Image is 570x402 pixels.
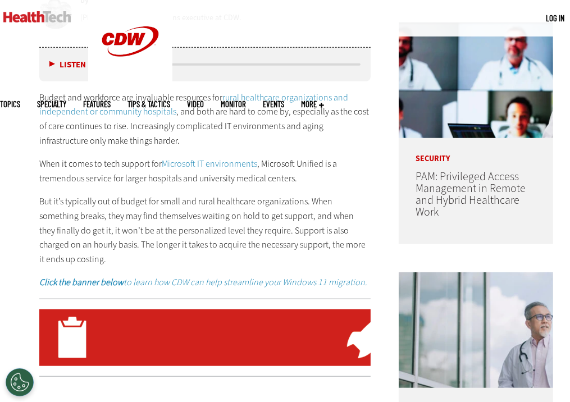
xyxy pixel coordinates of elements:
a: Video [187,100,204,108]
div: User menu [546,12,564,24]
img: doctor in front of clouds and reflective building [399,272,553,388]
em: to learn how CDW can help streamline your Windows 11 migration. [39,276,367,288]
a: PAM: Privileged Access Management in Remote and Hybrid Healthcare Work [416,169,526,220]
a: Features [83,100,111,108]
img: Home [3,11,71,22]
img: x-windows11-animated-2024-desktop [39,309,371,366]
p: Security [399,138,553,163]
span: More [301,100,324,108]
span: Specialty [37,100,66,108]
a: CDW [88,74,172,86]
p: When it comes to tech support for , Microsoft Unified is a tremendous service for larger hospital... [39,157,371,185]
a: Events [263,100,284,108]
a: Log in [546,13,564,23]
p: But it’s typically out of budget for small and rural healthcare organizations. When something bre... [39,194,371,266]
button: Open Preferences [6,368,34,396]
a: MonITor [221,100,246,108]
a: Microsoft IT environments [162,158,257,170]
a: Tips & Tactics [127,100,170,108]
strong: Click the banner below [39,276,124,288]
a: Click the banner belowto learn how CDW can help streamline your Windows 11 migration. [39,276,367,288]
div: Cookies Settings [6,368,34,396]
